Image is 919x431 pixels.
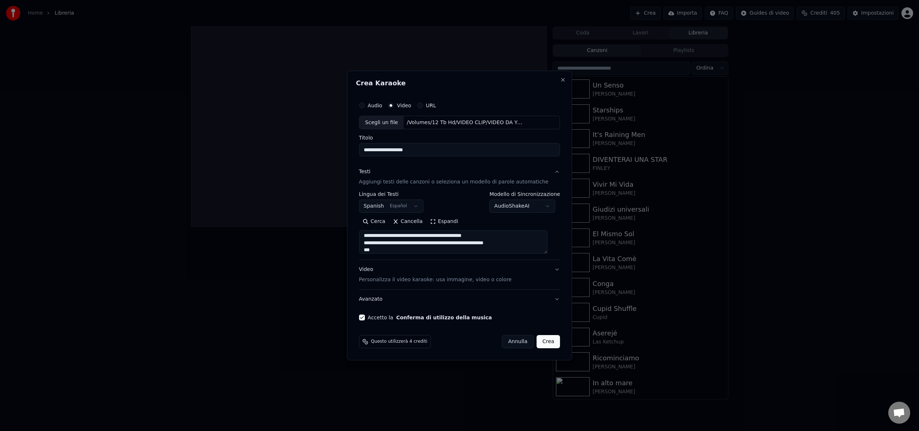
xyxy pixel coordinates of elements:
button: Avanzato [359,290,560,309]
h2: Crea Karaoke [356,80,563,86]
p: Personalizza il video karaoke: usa immagine, video o colore [359,276,512,283]
label: Titolo [359,135,560,141]
button: TestiAggiungi testi delle canzoni o seleziona un modello di parole automatiche [359,163,560,192]
div: TestiAggiungi testi delle canzoni o seleziona un modello di parole automatiche [359,192,560,260]
span: Questo utilizzerà 4 crediti [371,339,427,345]
button: Annulla [502,335,534,348]
button: Accetto la [396,315,492,320]
p: Aggiungi testi delle canzoni o seleziona un modello di parole automatiche [359,179,549,186]
label: URL [426,103,436,108]
button: Crea [537,335,560,348]
button: Espandi [426,216,462,228]
label: Modello di Sincronizzazione [490,192,560,197]
label: Lingua dei Testi [359,192,423,197]
div: Video [359,266,512,284]
button: VideoPersonalizza il video karaoke: usa immagine, video o colore [359,260,560,290]
label: Audio [368,103,382,108]
div: /Volumes/12 Tb Hd/VIDEO CLIP/VIDEO DA YOUTUBE/NUEVAYOL REMIX.m4v [404,119,528,126]
div: Testi [359,168,370,176]
label: Video [397,103,411,108]
label: Accetto la [368,315,492,320]
button: Cancella [389,216,426,228]
div: Scegli un file [359,116,404,129]
button: Cerca [359,216,389,228]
